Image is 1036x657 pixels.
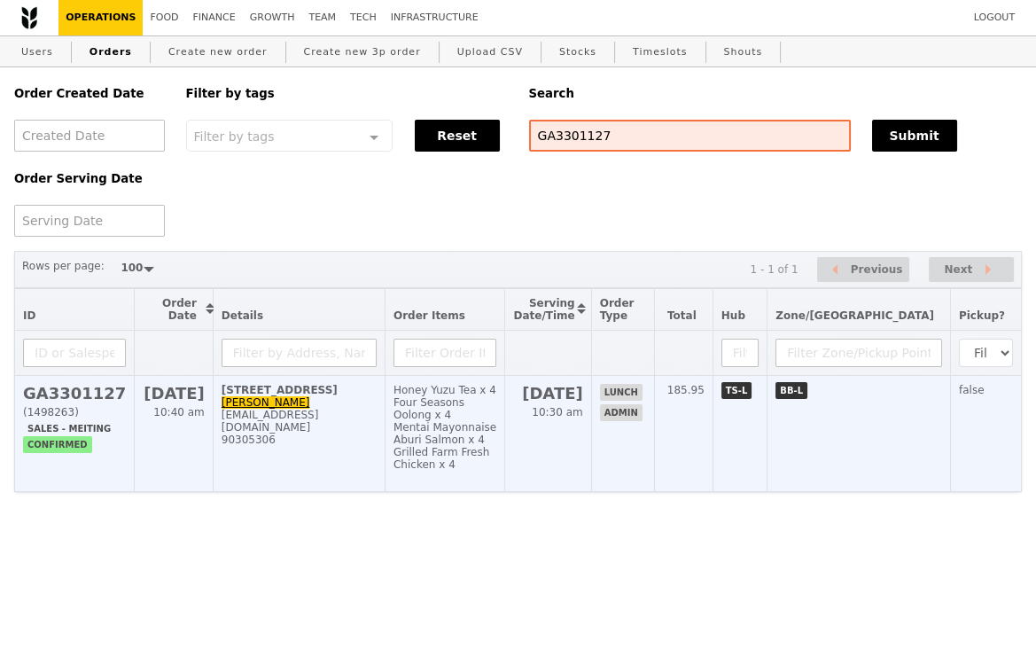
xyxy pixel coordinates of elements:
[775,309,934,322] span: Zone/[GEOGRAPHIC_DATA]
[14,120,165,152] input: Created Date
[600,384,643,401] span: lunch
[143,384,204,403] h2: [DATE]
[600,404,643,421] span: admin
[393,446,496,471] div: Grilled Farm Fresh Chicken x 4
[23,436,92,453] span: confirmed
[552,36,604,68] a: Stocks
[297,36,428,68] a: Create new 3p order
[153,406,204,418] span: 10:40 am
[194,128,275,144] span: Filter by tags
[529,120,851,152] input: Search any field
[721,339,759,367] input: Filter Hub
[600,297,635,322] span: Order Type
[393,396,496,421] div: Four Seasons Oolong x 4
[513,384,582,403] h2: [DATE]
[415,120,500,152] button: Reset
[717,36,770,68] a: Shouts
[775,382,807,399] span: BB-L
[393,339,496,367] input: Filter Order Items
[222,339,377,367] input: Filter by Address, Name, Email, Mobile
[21,6,37,29] img: Grain logo
[14,172,165,185] h5: Order Serving Date
[959,384,985,396] span: false
[222,409,377,434] div: [EMAIL_ADDRESS][DOMAIN_NAME]
[929,257,1014,283] button: Next
[944,259,972,280] span: Next
[23,339,126,367] input: ID or Salesperson name
[186,87,508,100] h5: Filter by tags
[23,420,115,437] span: Sales - Meiting
[667,384,705,396] span: 185.95
[14,87,165,100] h5: Order Created Date
[393,309,465,322] span: Order Items
[23,384,126,403] h2: GA3301127
[851,259,903,280] span: Previous
[82,36,139,68] a: Orders
[721,382,752,399] span: TS-L
[222,384,377,396] div: [STREET_ADDRESS]
[532,406,582,418] span: 10:30 am
[222,396,310,409] a: [PERSON_NAME]
[959,309,1005,322] span: Pickup?
[14,36,60,68] a: Users
[23,309,35,322] span: ID
[775,339,942,367] input: Filter Zone/Pickup Point
[872,120,957,152] button: Submit
[626,36,694,68] a: Timeslots
[529,87,1023,100] h5: Search
[817,257,909,283] button: Previous
[450,36,530,68] a: Upload CSV
[393,384,496,396] div: Honey Yuzu Tea x 4
[721,309,745,322] span: Hub
[22,257,105,275] label: Rows per page:
[393,421,496,446] div: Mentai Mayonnaise Aburi Salmon x 4
[222,309,263,322] span: Details
[161,36,275,68] a: Create new order
[222,434,377,446] div: 90305306
[750,263,798,276] div: 1 - 1 of 1
[23,406,126,418] div: (1498263)
[14,205,165,237] input: Serving Date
